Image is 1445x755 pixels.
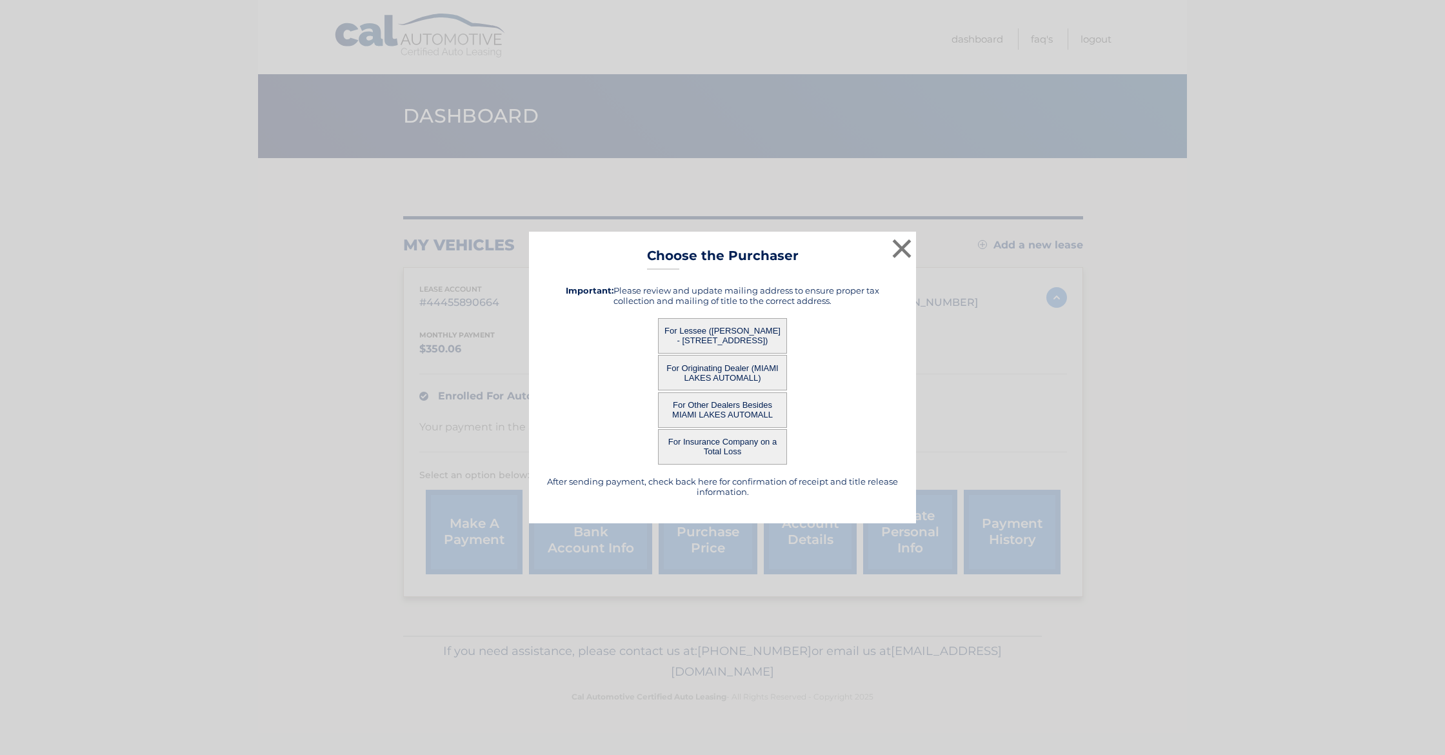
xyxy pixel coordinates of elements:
h5: After sending payment, check back here for confirmation of receipt and title release information. [545,476,900,497]
h3: Choose the Purchaser [647,248,799,270]
strong: Important: [566,285,613,296]
h5: Please review and update mailing address to ensure proper tax collection and mailing of title to ... [545,285,900,306]
button: For Lessee ([PERSON_NAME] - [STREET_ADDRESS]) [658,318,787,354]
button: × [889,236,915,261]
button: For Insurance Company on a Total Loss [658,429,787,465]
button: For Originating Dealer (MIAMI LAKES AUTOMALL) [658,355,787,390]
button: For Other Dealers Besides MIAMI LAKES AUTOMALL [658,392,787,428]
